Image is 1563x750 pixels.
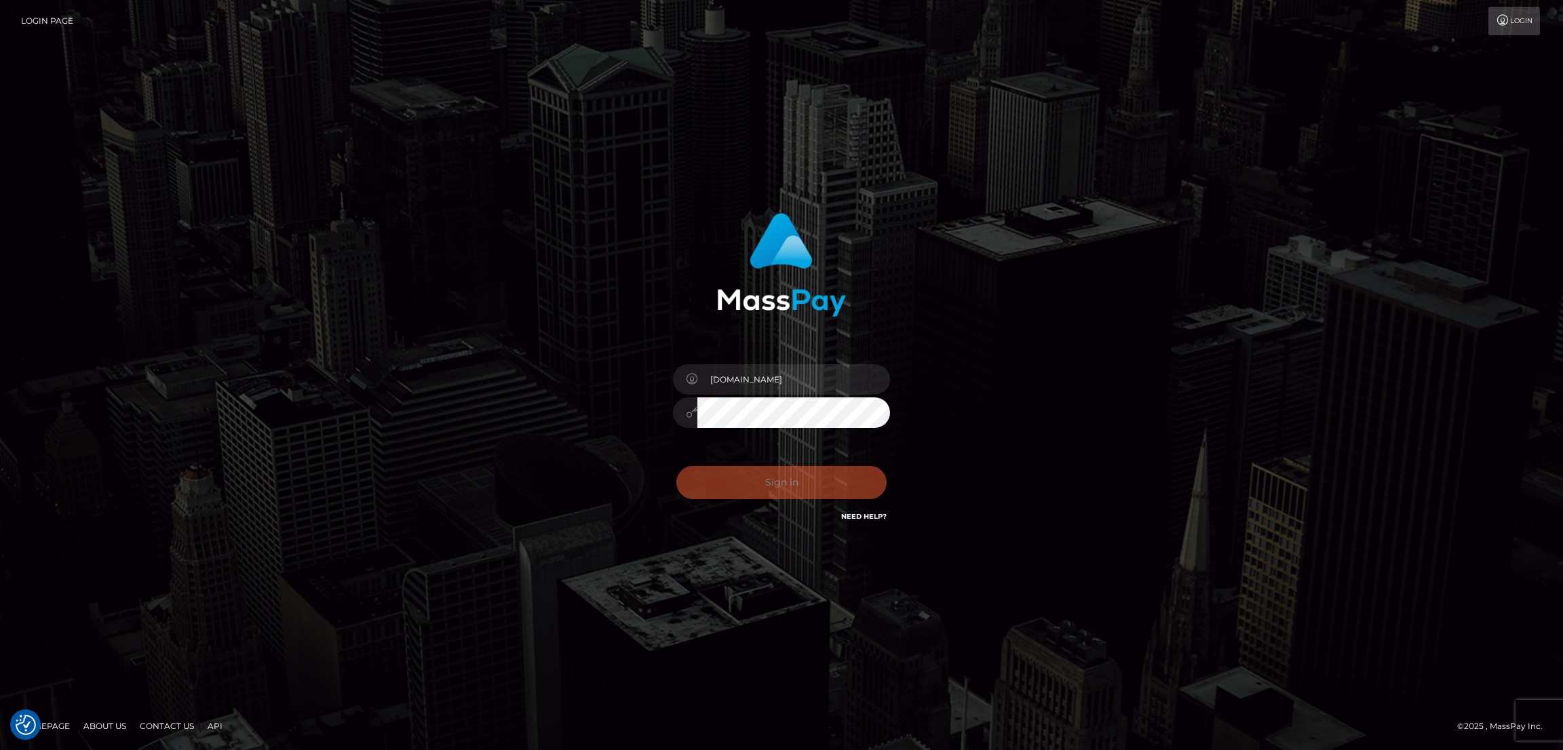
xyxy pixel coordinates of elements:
img: Revisit consent button [16,715,36,735]
button: Consent Preferences [16,715,36,735]
a: Need Help? [841,512,887,521]
img: MassPay Login [717,213,846,317]
input: Username... [697,364,890,395]
a: Login [1488,7,1540,35]
a: Contact Us [134,715,199,736]
a: About Us [78,715,132,736]
a: Login Page [21,7,73,35]
div: © 2025 , MassPay Inc. [1457,719,1553,734]
a: API [202,715,228,736]
a: Homepage [15,715,75,736]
